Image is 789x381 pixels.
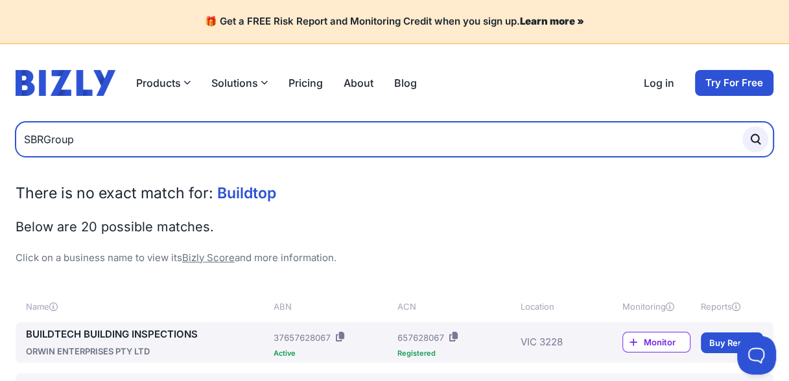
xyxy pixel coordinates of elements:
div: ORWIN ENTERPRISES PTY LTD [26,345,268,358]
div: VIC 3228 [521,327,608,358]
a: Learn more » [520,15,584,27]
span: Buildtop [217,184,276,202]
span: Below are 20 possible matches. [16,219,214,235]
span: There is no exact match for: [16,184,213,202]
span: Monitor [644,336,690,349]
a: Monitor [622,332,690,352]
div: ACN [397,300,515,313]
p: Click on a business name to view its and more information. [16,251,773,266]
a: Log in [644,75,674,91]
div: ABN [274,300,392,313]
div: Active [274,350,392,357]
div: 37657628067 [274,331,331,344]
h4: 🎁 Get a FREE Risk Report and Monitoring Credit when you sign up. [16,16,773,28]
div: Name [26,300,268,313]
a: BUILDTECH BUILDING INSPECTIONS [26,327,268,342]
div: Monitoring [622,300,690,313]
button: Solutions [211,75,268,91]
div: Reports [701,300,763,313]
div: Registered [397,350,515,357]
a: Try For Free [695,70,773,96]
div: 657628067 [397,331,443,344]
a: Pricing [289,75,323,91]
input: Search by Name, ABN or ACN [16,122,773,157]
a: Blog [394,75,417,91]
button: Products [136,75,191,91]
a: Buy Report [701,332,763,353]
a: Bizly Score [182,251,235,264]
div: Location [521,300,608,313]
a: About [344,75,373,91]
iframe: Toggle Customer Support [737,336,776,375]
